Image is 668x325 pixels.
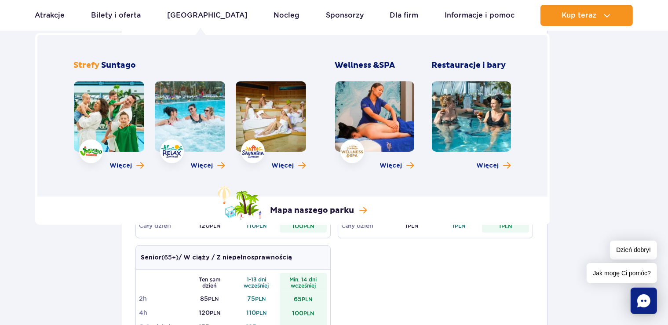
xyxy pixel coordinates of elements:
[390,5,418,26] a: Dla firm
[110,161,132,170] span: Więcej
[256,310,266,316] small: PLN
[270,205,354,216] p: Mapa naszego parku
[501,223,512,230] small: PLN
[380,161,414,170] a: Więcej o Wellness & SPA
[562,11,596,19] span: Kup teraz
[326,5,364,26] a: Sponsorzy
[35,5,65,26] a: Atrakcje
[110,161,144,170] a: Więcej o strefie Jamango
[280,273,327,292] th: Min. 14 dni wcześniej
[179,255,292,261] strong: / W ciąży / Z niepełnosprawnością
[388,219,435,233] td: 1
[233,292,280,306] td: 75
[141,255,162,261] strong: Senior
[218,186,367,220] a: Mapa naszego parku
[233,219,280,233] td: 110
[335,60,395,70] span: Wellness &
[477,161,511,170] a: Więcej o Restauracje i bary
[186,306,233,320] td: 120
[91,5,141,26] a: Bilety i oferta
[610,241,657,259] span: Dzień dobry!
[342,219,389,233] td: Cały dzień
[139,292,186,306] td: 2h
[256,223,266,229] small: PLN
[255,296,266,302] small: PLN
[102,60,136,70] span: Suntago
[233,273,280,292] th: 1-13 dni wcześniej
[482,219,529,233] td: 1
[477,161,499,170] span: Więcej
[587,263,657,283] span: Jak mogę Ci pomóc?
[455,223,465,229] small: PLN
[74,60,100,70] span: Strefy
[435,219,482,233] td: 1
[272,161,294,170] span: Więcej
[445,5,515,26] a: Informacje i pomoc
[186,273,233,292] th: Ten sam dzień
[631,288,657,314] div: Chat
[191,161,225,170] a: Więcej o strefie Relax
[186,292,233,306] td: 85
[191,161,213,170] span: Więcej
[303,223,314,230] small: PLN
[280,219,327,233] td: 100
[139,306,186,320] td: 4h
[186,219,233,233] td: 120
[280,292,327,306] td: 65
[141,253,292,262] p: (65+)
[303,310,314,317] small: PLN
[167,5,248,26] a: [GEOGRAPHIC_DATA]
[233,306,280,320] td: 110
[302,296,312,303] small: PLN
[208,296,219,302] small: PLN
[380,60,395,70] span: SPA
[210,223,220,229] small: PLN
[274,5,299,26] a: Nocleg
[432,60,511,71] h3: Restauracje i bary
[210,310,220,316] small: PLN
[540,5,633,26] button: Kup teraz
[408,223,418,229] small: PLN
[272,161,306,170] a: Więcej o strefie Saunaria
[380,161,402,170] span: Więcej
[139,219,186,233] td: Cały dzień
[280,306,327,320] td: 100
